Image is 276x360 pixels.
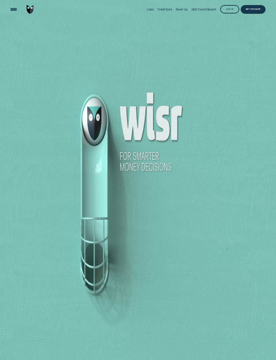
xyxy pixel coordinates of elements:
[27,5,34,14] img: Wisr
[9,5,18,14] button: Open Menu
[158,8,172,11] div: Credit Score
[241,5,265,14] a: Get Estimate
[176,8,187,11] div: Round Up
[192,8,216,11] div: Debt Consol Discount
[147,8,154,11] div: Loans
[220,5,239,14] button: Log in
